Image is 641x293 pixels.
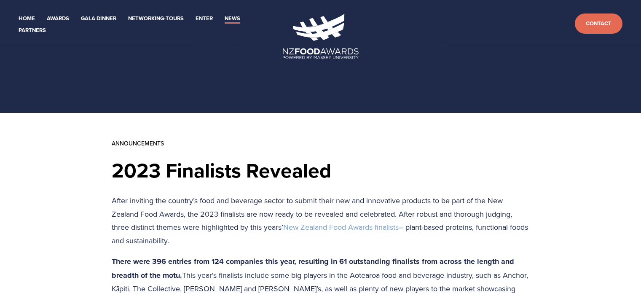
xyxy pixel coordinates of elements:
strong: There were 396 entries from 124 companies this year, resulting in 61 outstanding finalists from a... [112,256,516,281]
a: Partners [19,26,46,35]
a: New Zealand Food Awards finalists [283,222,399,232]
a: Gala Dinner [81,14,116,24]
a: Contact [575,13,622,34]
a: Home [19,14,35,24]
a: Networking-Tours [128,14,184,24]
a: Enter [196,14,213,24]
a: News [225,14,240,24]
a: Announcements [112,139,164,148]
a: Awards [47,14,69,24]
h1: 2023 Finalists Revealed [112,160,530,180]
p: After inviting the country’s food and beverage sector to submit their new and innovative products... [112,194,530,247]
